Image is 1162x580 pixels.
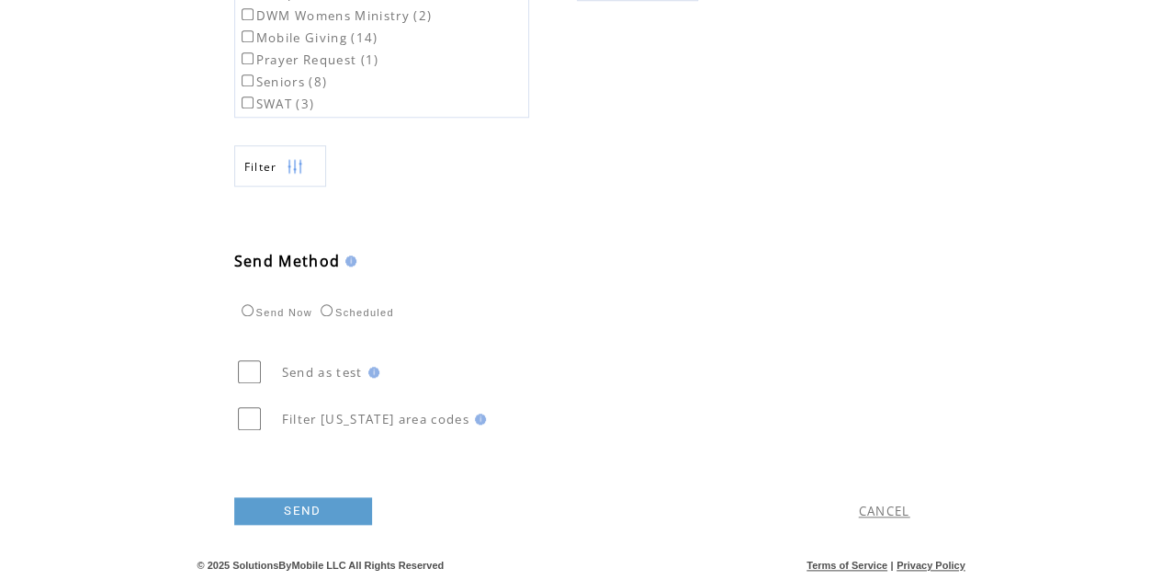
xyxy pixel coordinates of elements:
a: CANCEL [859,503,910,519]
label: DWM Womens Ministry (2) [238,7,433,24]
span: Show filters [244,159,277,175]
label: Scheduled [316,307,394,318]
a: Filter [234,145,326,187]
input: Prayer Request (1) [242,52,254,64]
input: SWAT (3) [242,97,254,108]
img: help.gif [340,256,356,267]
a: Terms of Service [807,560,887,571]
span: | [890,560,893,571]
span: Send as test [282,364,363,381]
a: SEND [234,497,372,525]
label: Send Now [237,307,312,318]
span: Send Method [234,251,341,271]
label: Seniors (8) [238,74,328,90]
span: © 2025 SolutionsByMobile LLC All Rights Reserved [197,560,445,571]
img: help.gif [363,367,379,378]
input: DWM Womens Ministry (2) [242,8,254,20]
label: SWAT (3) [238,96,315,112]
img: filters.png [287,146,303,188]
input: Seniors (8) [242,74,254,86]
label: Mobile Giving (14) [238,29,378,46]
span: Filter [US_STATE] area codes [282,411,469,427]
a: Privacy Policy [897,560,965,571]
input: Mobile Giving (14) [242,30,254,42]
label: Prayer Request (1) [238,51,379,68]
img: help.gif [469,414,486,425]
input: Send Now [242,304,254,316]
input: Scheduled [321,304,333,316]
